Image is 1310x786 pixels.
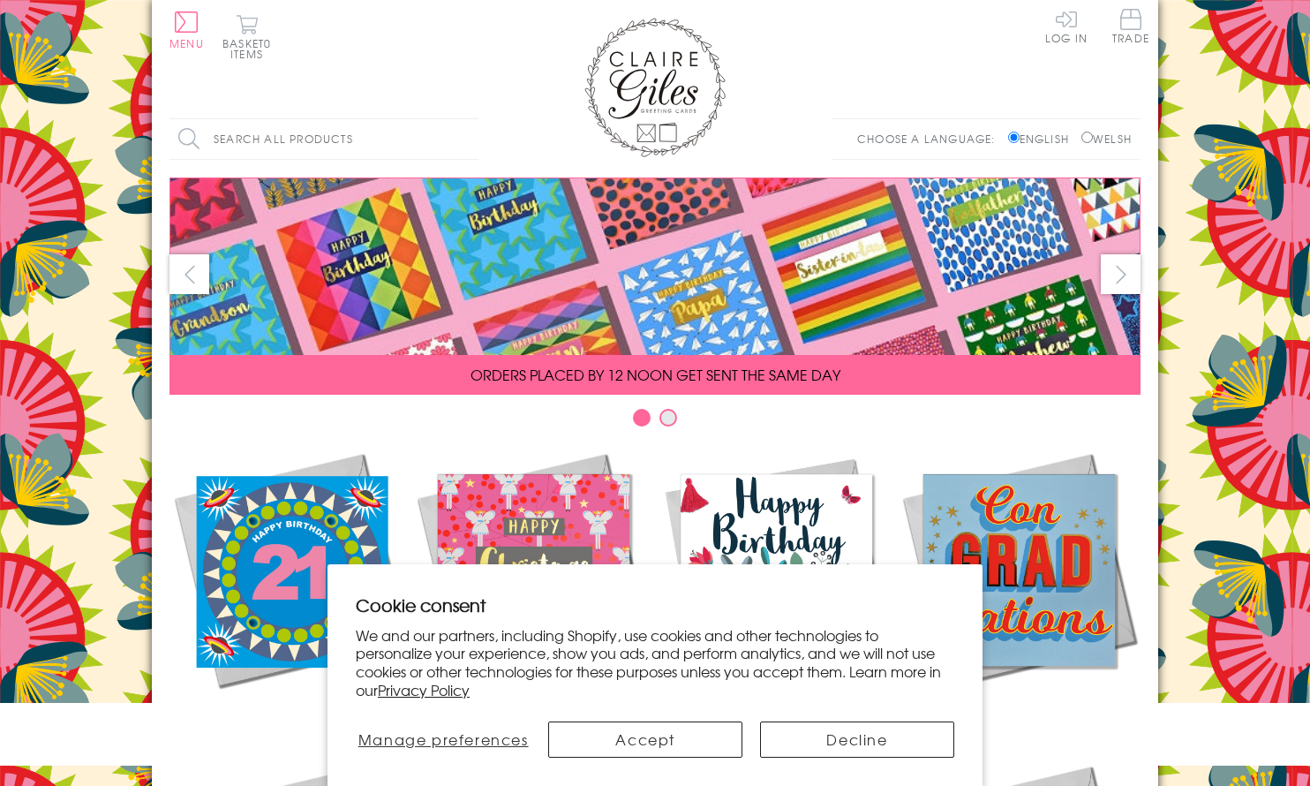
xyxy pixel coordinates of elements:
[169,35,204,51] span: Menu
[378,679,470,700] a: Privacy Policy
[584,18,726,157] img: Claire Giles Greetings Cards
[169,119,478,159] input: Search all products
[1112,9,1149,47] a: Trade
[471,364,840,385] span: ORDERS PLACED BY 12 NOON GET SENT THE SAME DAY
[898,449,1141,726] a: Academic
[659,409,677,427] button: Carousel Page 2
[358,729,529,750] span: Manage preferences
[356,626,954,699] p: We and our partners, including Shopify, use cookies and other technologies to personalize your ex...
[169,449,412,726] a: New Releases
[356,722,531,758] button: Manage preferences
[356,593,954,617] h2: Cookie consent
[169,11,204,49] button: Menu
[1101,254,1141,294] button: next
[222,14,271,59] button: Basket0 items
[857,131,1005,147] p: Choose a language:
[412,449,655,726] a: Christmas
[1081,132,1093,143] input: Welsh
[655,449,898,726] a: Birthdays
[1008,131,1078,147] label: English
[230,35,271,62] span: 0 items
[169,254,209,294] button: prev
[1081,131,1132,147] label: Welsh
[169,408,1141,435] div: Carousel Pagination
[1008,132,1020,143] input: English
[548,722,742,758] button: Accept
[461,119,478,159] input: Search
[633,409,651,427] button: Carousel Page 1 (Current Slide)
[1045,9,1088,43] a: Log In
[760,722,954,758] button: Decline
[1112,9,1149,43] span: Trade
